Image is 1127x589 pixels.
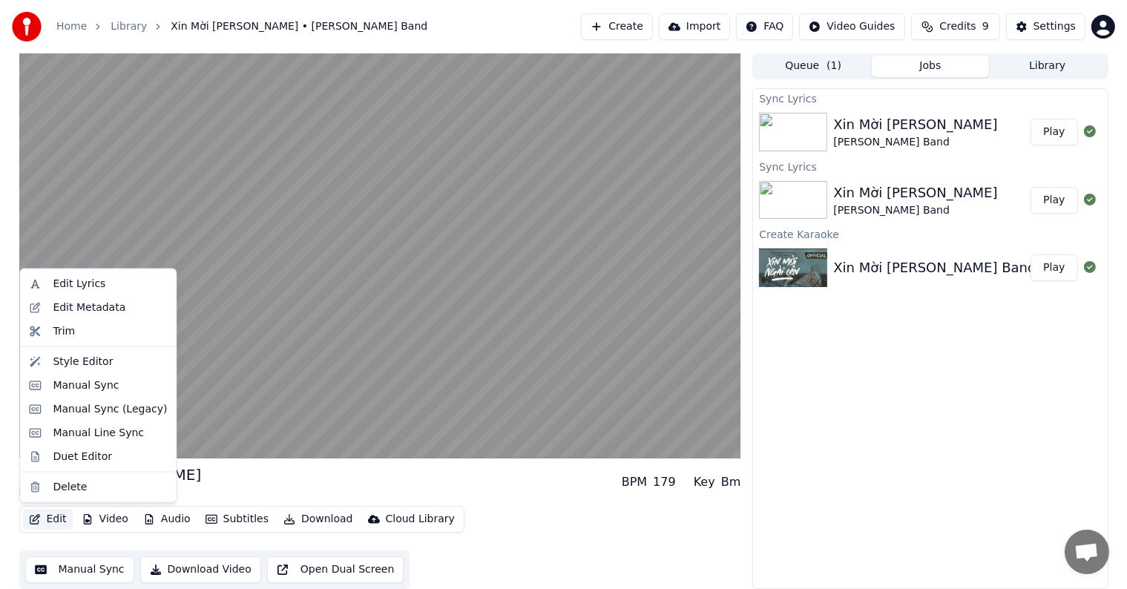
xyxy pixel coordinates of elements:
[53,324,75,339] div: Trim
[53,449,112,464] div: Duet Editor
[622,473,647,491] div: BPM
[171,19,427,34] span: Xin Mời [PERSON_NAME] • [PERSON_NAME] Band
[1031,254,1077,281] button: Play
[53,402,167,417] div: Manual Sync (Legacy)
[736,13,793,40] button: FAQ
[56,19,87,34] a: Home
[833,135,997,150] div: [PERSON_NAME] Band
[939,19,976,34] span: Credits
[833,114,997,135] div: Xin Mời [PERSON_NAME]
[833,182,997,203] div: Xin Mời [PERSON_NAME]
[755,56,872,77] button: Queue
[53,355,113,369] div: Style Editor
[53,378,119,393] div: Manual Sync
[137,509,197,530] button: Audio
[111,19,147,34] a: Library
[833,257,1036,278] div: Xin Mời [PERSON_NAME] Band
[721,473,741,491] div: Bm
[982,19,989,34] span: 9
[140,556,261,583] button: Download Video
[833,203,997,218] div: [PERSON_NAME] Band
[1034,19,1076,34] div: Settings
[23,509,73,530] button: Edit
[753,225,1107,243] div: Create Karaoke
[653,473,676,491] div: 179
[581,13,653,40] button: Create
[1065,530,1109,574] a: Open chat
[799,13,904,40] button: Video Guides
[53,479,87,494] div: Delete
[25,556,134,583] button: Manual Sync
[989,56,1106,77] button: Library
[694,473,715,491] div: Key
[872,56,989,77] button: Jobs
[911,13,1000,40] button: Credits9
[827,59,841,73] span: ( 1 )
[1031,119,1077,145] button: Play
[53,277,105,292] div: Edit Lyrics
[753,89,1107,107] div: Sync Lyrics
[753,157,1107,175] div: Sync Lyrics
[277,509,359,530] button: Download
[53,426,144,441] div: Manual Line Sync
[1006,13,1085,40] button: Settings
[267,556,404,583] button: Open Dual Screen
[56,19,427,34] nav: breadcrumb
[53,300,125,315] div: Edit Metadata
[386,512,455,527] div: Cloud Library
[76,509,134,530] button: Video
[200,509,275,530] button: Subtitles
[1031,187,1077,214] button: Play
[659,13,730,40] button: Import
[12,12,42,42] img: youka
